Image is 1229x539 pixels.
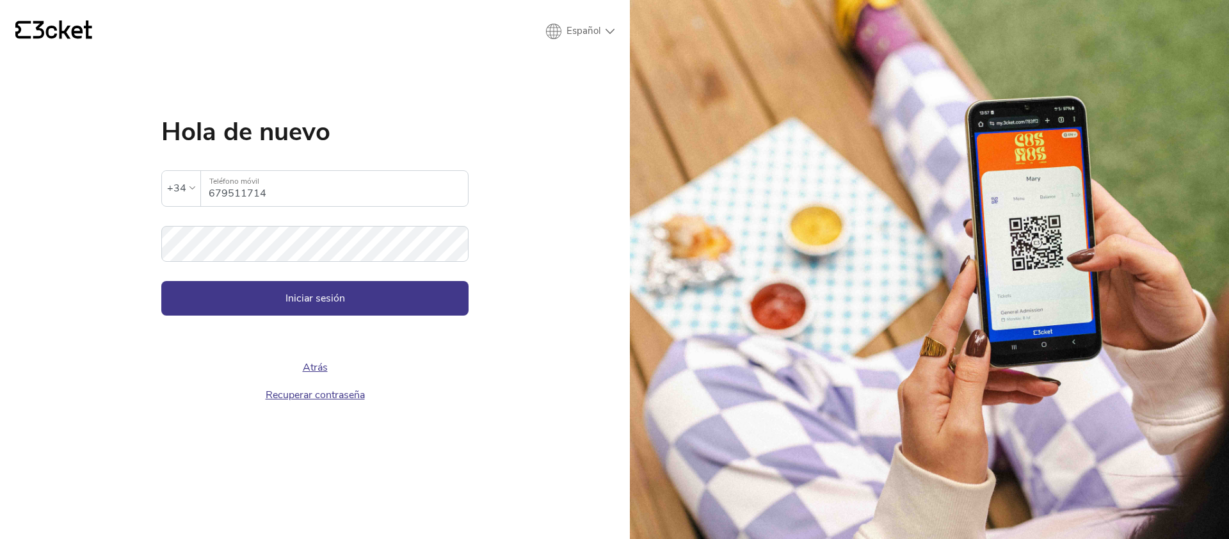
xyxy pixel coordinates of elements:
[303,360,328,374] a: Atrás
[15,21,31,39] g: {' '}
[201,171,468,192] label: Teléfono móvil
[161,281,469,316] button: Iniciar sesión
[161,119,469,145] h1: Hola de nuevo
[167,179,186,198] div: +34
[209,171,468,206] input: Teléfono móvil
[266,388,365,402] a: Recuperar contraseña
[161,226,469,247] label: Contraseña
[15,20,92,42] a: {' '}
